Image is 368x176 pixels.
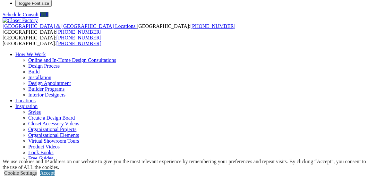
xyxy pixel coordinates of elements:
a: Inspiration [15,104,38,109]
a: [PHONE_NUMBER] [190,23,235,29]
a: Design Process [28,63,60,69]
a: Product Videos [28,144,60,149]
a: Organizational Elements [28,132,79,138]
a: Design Appointment [28,80,71,86]
span: [GEOGRAPHIC_DATA]: [GEOGRAPHIC_DATA]: [3,23,235,35]
a: Interior Designers [28,92,65,97]
img: Closet Factory [3,18,38,23]
a: Build [28,69,40,74]
a: Installation [28,75,51,80]
a: Accept [40,170,55,176]
span: [GEOGRAPHIC_DATA]: [GEOGRAPHIC_DATA]: [3,35,101,46]
a: [PHONE_NUMBER] [56,29,101,35]
a: How We Work [15,52,46,57]
a: Online and In-Home Design Consultations [28,57,116,63]
a: Schedule Consult [3,12,39,17]
a: Look Books [28,150,54,155]
span: [GEOGRAPHIC_DATA] & [GEOGRAPHIC_DATA] Locations [3,23,135,29]
a: Organizational Projects [28,127,76,132]
a: Cookie Settings [4,170,37,176]
a: Styles [28,109,41,115]
a: Locations [15,98,36,103]
a: Call [40,12,48,17]
a: Builder Programs [28,86,64,92]
span: Toggle Font size [18,1,49,6]
a: Closet Accessory Videos [28,121,79,126]
a: [PHONE_NUMBER] [56,41,101,46]
a: Create a Design Board [28,115,75,121]
a: [GEOGRAPHIC_DATA] & [GEOGRAPHIC_DATA] Locations [3,23,137,29]
div: We use cookies and IP address on our website to give you the most relevant experience by remember... [3,159,368,170]
a: Virtual Showroom Tours [28,138,79,144]
a: Free Guides [28,155,53,161]
a: [PHONE_NUMBER] [56,35,101,40]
